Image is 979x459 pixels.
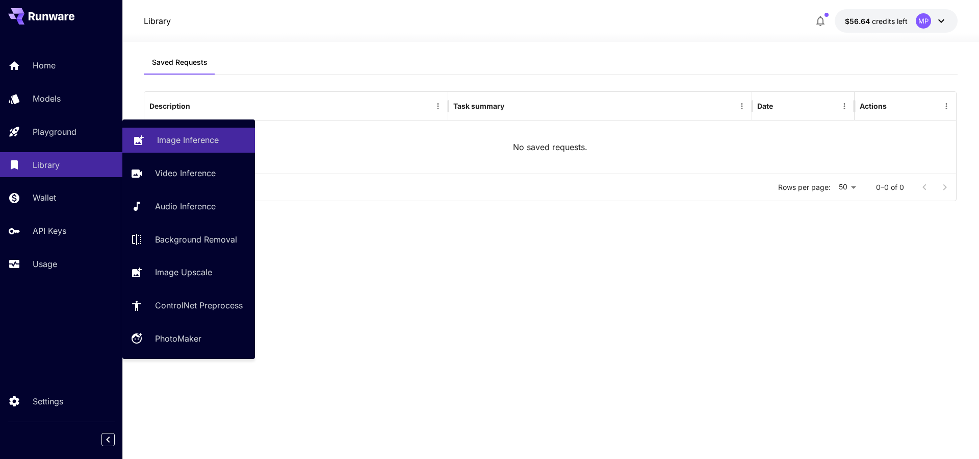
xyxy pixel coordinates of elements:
p: Library [33,159,60,171]
button: Sort [191,99,205,113]
div: Task summary [453,102,504,110]
button: Menu [735,99,749,113]
div: Actions [860,102,887,110]
button: Menu [837,99,852,113]
button: Menu [939,99,954,113]
img: tab_domain_overview_orange.svg [28,59,36,67]
p: Image Upscale [155,266,212,278]
a: ControlNet Preprocess [122,293,255,318]
p: 0–0 of 0 [876,182,904,192]
p: Audio Inference [155,200,216,212]
a: Image Inference [122,128,255,153]
button: $56.6424 [835,9,958,33]
p: Home [33,59,56,71]
p: ControlNet Preprocess [155,299,243,311]
button: Sort [505,99,520,113]
div: Date [757,102,773,110]
a: Video Inference [122,161,255,186]
p: Background Removal [155,233,237,246]
span: $56.64 [845,17,872,26]
div: Keywords by Traffic [113,60,172,67]
img: logo_orange.svg [16,16,24,25]
nav: breadcrumb [144,15,171,27]
p: Settings [33,395,63,407]
img: website_grey.svg [16,27,24,35]
div: MP [916,13,931,29]
div: Domain: [URL] [27,27,72,35]
div: $56.6424 [845,16,908,27]
p: No saved requests. [513,141,587,153]
div: Description [149,102,190,110]
div: 50 [835,180,860,195]
p: Library [144,15,171,27]
p: Video Inference [155,167,216,179]
a: Audio Inference [122,194,255,219]
div: Domain Overview [39,60,91,67]
a: PhotoMaker [122,326,255,351]
button: Collapse sidebar [101,433,115,446]
p: API Keys [33,225,66,237]
div: v 4.0.25 [29,16,50,25]
p: Usage [33,258,57,270]
p: Playground [33,126,76,138]
div: Collapse sidebar [109,430,122,449]
p: Image Inference [157,134,219,146]
p: PhotoMaker [155,332,201,345]
span: credits left [872,17,908,26]
a: Background Removal [122,227,255,252]
p: Wallet [33,191,56,204]
a: Image Upscale [122,260,255,285]
button: Sort [774,99,788,113]
button: Menu [431,99,445,113]
p: Rows per page: [778,182,831,192]
p: Models [33,92,61,105]
img: tab_keywords_by_traffic_grey.svg [101,59,110,67]
span: Saved Requests [152,58,208,67]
